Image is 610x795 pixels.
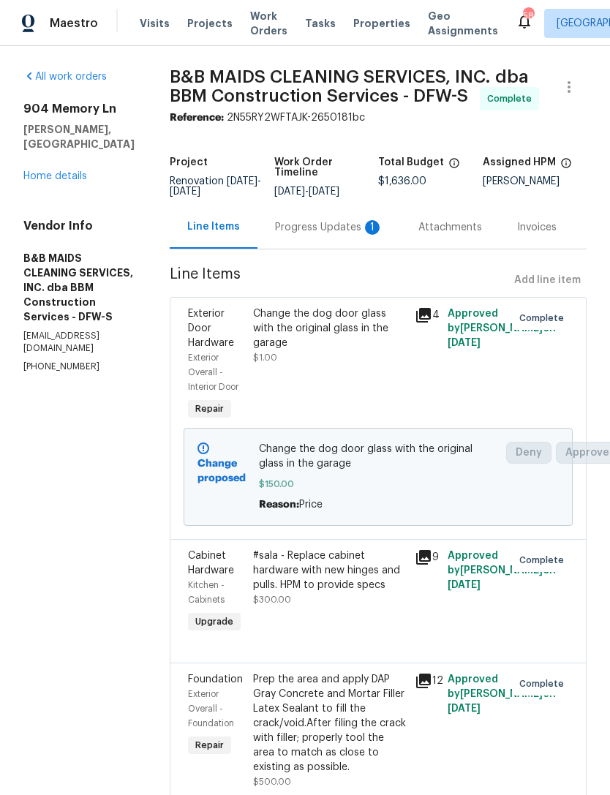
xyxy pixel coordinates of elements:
[274,186,339,197] span: -
[23,102,135,116] h2: 904 Memory Ln
[560,157,572,176] span: The hpm assigned to this work order.
[519,311,570,325] span: Complete
[23,72,107,82] a: All work orders
[506,442,551,464] button: Deny
[448,580,481,590] span: [DATE]
[188,309,234,348] span: Exterior Door Hardware
[23,251,135,324] h5: B&B MAIDS CLEANING SERVICES, INC. dba BBM Construction Services - DFW-S
[23,361,135,373] p: [PHONE_NUMBER]
[415,549,438,566] div: 9
[23,219,135,233] h4: Vendor Info
[253,549,407,592] div: #sala - Replace cabinet hardware with new hinges and pulls. HPM to provide specs
[187,219,240,234] div: Line Items
[189,738,230,753] span: Repair
[170,157,208,167] h5: Project
[448,704,481,714] span: [DATE]
[170,176,261,197] span: -
[275,220,383,235] div: Progress Updates
[523,9,533,23] div: 58
[170,176,261,197] span: Renovation
[253,353,277,362] span: $1.00
[418,220,482,235] div: Attachments
[365,220,380,235] div: 1
[189,402,230,416] span: Repair
[170,267,508,294] span: Line Items
[519,553,570,568] span: Complete
[259,477,497,491] span: $150.00
[188,551,234,576] span: Cabinet Hardware
[448,551,556,590] span: Approved by [PERSON_NAME] on
[448,309,556,348] span: Approved by [PERSON_NAME] on
[309,186,339,197] span: [DATE]
[140,16,170,31] span: Visits
[188,353,238,391] span: Exterior Overall - Interior Door
[253,595,291,604] span: $300.00
[188,581,225,604] span: Kitchen - Cabinets
[415,306,438,324] div: 4
[353,16,410,31] span: Properties
[253,306,407,350] div: Change the dog door glass with the original glass in the garage
[188,674,243,685] span: Foundation
[517,220,557,235] div: Invoices
[483,176,587,186] div: [PERSON_NAME]
[253,777,291,786] span: $500.00
[170,110,587,125] div: 2N55RY2WFTAJK-2650181bc
[23,330,135,355] p: [EMAIL_ADDRESS][DOMAIN_NAME]
[448,338,481,348] span: [DATE]
[253,672,407,775] div: Prep the area and apply DAP Gray Concrete and Mortar Filler Latex Sealant to fill the crack/void....
[448,674,556,714] span: Approved by [PERSON_NAME] on
[274,157,379,178] h5: Work Order Timeline
[378,176,426,186] span: $1,636.00
[483,157,556,167] h5: Assigned HPM
[250,9,287,38] span: Work Orders
[259,500,299,510] span: Reason:
[299,500,323,510] span: Price
[274,186,305,197] span: [DATE]
[259,442,497,471] span: Change the dog door glass with the original glass in the garage
[23,171,87,181] a: Home details
[519,677,570,691] span: Complete
[188,690,234,728] span: Exterior Overall - Foundation
[487,91,538,106] span: Complete
[170,113,224,123] b: Reference:
[305,18,336,29] span: Tasks
[23,122,135,151] h5: [PERSON_NAME], [GEOGRAPHIC_DATA]
[227,176,257,186] span: [DATE]
[428,9,498,38] span: Geo Assignments
[170,186,200,197] span: [DATE]
[378,157,444,167] h5: Total Budget
[187,16,233,31] span: Projects
[189,614,239,629] span: Upgrade
[197,459,246,483] b: Change proposed
[415,672,438,690] div: 12
[170,68,529,105] span: B&B MAIDS CLEANING SERVICES, INC. dba BBM Construction Services - DFW-S
[50,16,98,31] span: Maestro
[448,157,460,176] span: The total cost of line items that have been proposed by Opendoor. This sum includes line items th...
